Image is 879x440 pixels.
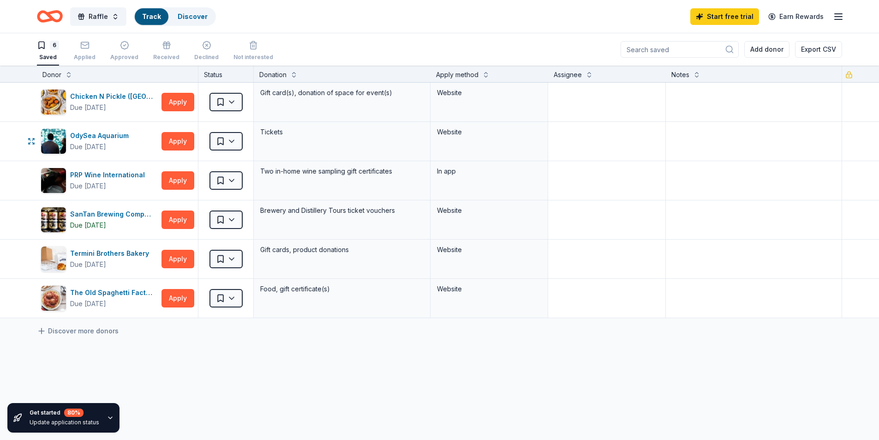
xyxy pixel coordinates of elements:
[554,69,582,80] div: Assignee
[233,37,273,66] button: Not interested
[233,54,273,61] div: Not interested
[70,130,132,141] div: OdySea Aquarium
[70,220,106,231] div: Due [DATE]
[142,12,161,20] a: Track
[153,37,179,66] button: Received
[161,250,194,268] button: Apply
[744,41,789,58] button: Add donor
[30,409,99,417] div: Get started
[437,127,541,138] div: Website
[70,259,106,270] div: Due [DATE]
[37,325,119,337] a: Discover more donors
[161,289,194,307] button: Apply
[41,90,66,115] img: Image for Chicken N Pickle (Glendale)
[161,93,194,111] button: Apply
[161,171,194,190] button: Apply
[74,37,96,66] button: Applied
[621,41,739,58] input: Search saved
[37,6,63,27] a: Home
[763,8,829,25] a: Earn Rewards
[70,91,158,102] div: Chicken N Pickle ([GEOGRAPHIC_DATA])
[50,41,59,50] div: 6
[795,41,842,58] button: Export CSV
[437,205,541,216] div: Website
[70,169,149,181] div: PRP Wine International
[41,129,66,154] img: Image for OdySea Aquarium
[70,209,158,220] div: SanTan Brewing Company
[37,54,59,61] div: Saved
[70,248,153,259] div: Termini Brothers Bakery
[41,128,158,154] button: Image for OdySea AquariumOdySea AquariumDue [DATE]
[64,409,84,417] div: 80 %
[41,89,158,115] button: Image for Chicken N Pickle (Glendale)Chicken N Pickle ([GEOGRAPHIC_DATA])Due [DATE]
[70,141,106,152] div: Due [DATE]
[437,244,541,255] div: Website
[259,165,425,178] div: Two in-home wine sampling gift certificates
[30,419,99,426] div: Update application status
[37,37,59,66] button: 6Saved
[41,168,66,193] img: Image for PRP Wine International
[70,298,106,309] div: Due [DATE]
[70,7,126,26] button: Raffle
[41,168,158,193] button: Image for PRP Wine InternationalPRP Wine InternationalDue [DATE]
[153,54,179,61] div: Received
[259,204,425,217] div: Brewery and Distillery Tours ticket vouchers
[194,37,219,66] button: Declined
[134,7,216,26] button: TrackDiscover
[70,102,106,113] div: Due [DATE]
[437,283,541,295] div: Website
[259,283,425,295] div: Food, gift certificate(s)
[436,69,478,80] div: Apply method
[70,287,158,298] div: The Old Spaghetti Factory
[41,207,66,232] img: Image for SanTan Brewing Company
[259,243,425,256] div: Gift cards, product donations
[110,37,138,66] button: Approved
[161,132,194,151] button: Apply
[89,11,108,22] span: Raffle
[42,69,61,80] div: Donor
[110,54,138,61] div: Approved
[259,69,287,80] div: Donation
[259,86,425,99] div: Gift card(s), donation of space for event(s)
[259,126,425,139] div: Tickets
[690,8,759,25] a: Start free trial
[198,66,254,82] div: Status
[41,286,66,311] img: Image for The Old Spaghetti Factory
[437,87,541,98] div: Website
[74,54,96,61] div: Applied
[194,54,219,61] div: Declined
[437,166,541,177] div: In app
[671,69,689,80] div: Notes
[41,285,158,311] button: Image for The Old Spaghetti FactoryThe Old Spaghetti FactoryDue [DATE]
[178,12,208,20] a: Discover
[41,207,158,233] button: Image for SanTan Brewing CompanySanTan Brewing CompanyDue [DATE]
[41,246,158,272] button: Image for Termini Brothers BakeryTermini Brothers BakeryDue [DATE]
[41,247,66,271] img: Image for Termini Brothers Bakery
[161,211,194,229] button: Apply
[70,181,106,192] div: Due [DATE]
